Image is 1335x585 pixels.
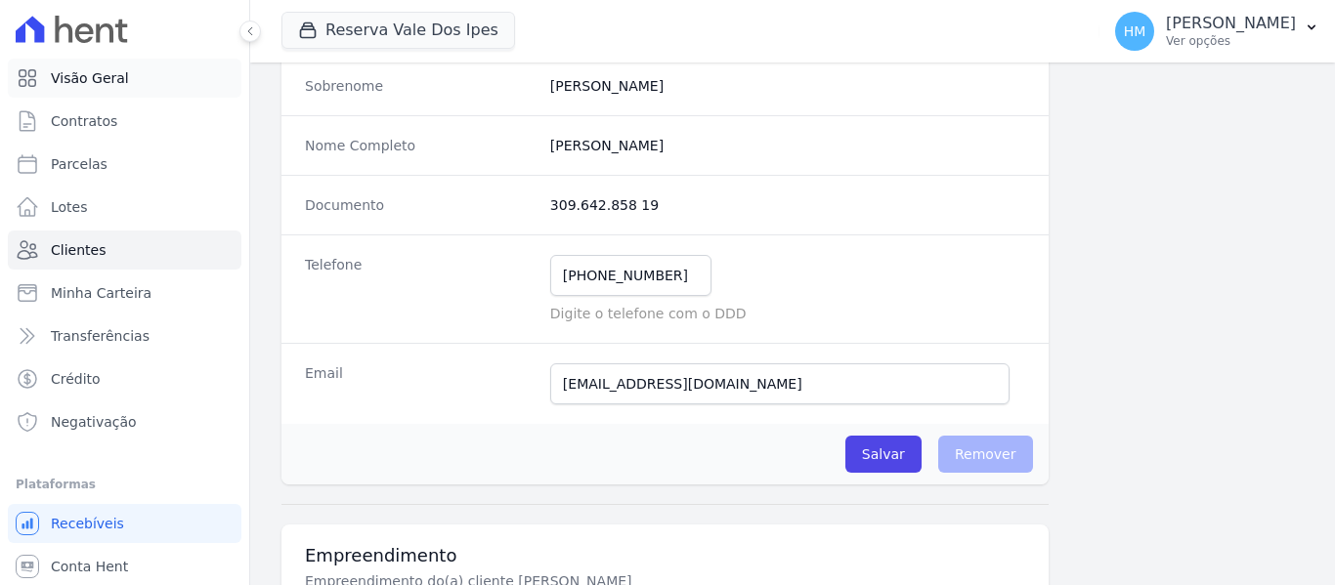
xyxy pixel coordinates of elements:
[8,273,241,313] a: Minha Carteira
[8,145,241,184] a: Parcelas
[938,436,1033,473] span: Remover
[51,557,128,576] span: Conta Hent
[51,240,106,260] span: Clientes
[8,230,241,270] a: Clientes
[845,436,922,473] input: Salvar
[51,369,101,389] span: Crédito
[281,12,515,49] button: Reserva Vale Dos Ipes
[51,197,88,217] span: Lotes
[51,68,129,88] span: Visão Geral
[51,283,151,303] span: Minha Carteira
[8,59,241,98] a: Visão Geral
[305,195,535,215] dt: Documento
[550,195,1025,215] dd: 309.642.858 19
[1166,33,1296,49] p: Ver opções
[550,136,1025,155] dd: [PERSON_NAME]
[16,473,234,496] div: Plataformas
[550,76,1025,96] dd: [PERSON_NAME]
[305,363,535,404] dt: Email
[305,76,535,96] dt: Sobrenome
[51,111,117,131] span: Contratos
[51,514,124,533] span: Recebíveis
[8,359,241,398] a: Crédito
[1124,24,1146,38] span: HM
[8,188,241,227] a: Lotes
[305,544,1025,567] h3: Empreendimento
[8,402,241,441] a: Negativação
[8,316,241,355] a: Transferências
[8,504,241,543] a: Recebíveis
[8,102,241,141] a: Contratos
[305,136,535,155] dt: Nome Completo
[51,154,108,174] span: Parcelas
[51,412,137,432] span: Negativação
[1166,14,1296,33] p: [PERSON_NAME]
[1099,4,1335,59] button: HM [PERSON_NAME] Ver opções
[305,255,535,323] dt: Telefone
[51,326,150,346] span: Transferências
[550,304,1025,323] p: Digite o telefone com o DDD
